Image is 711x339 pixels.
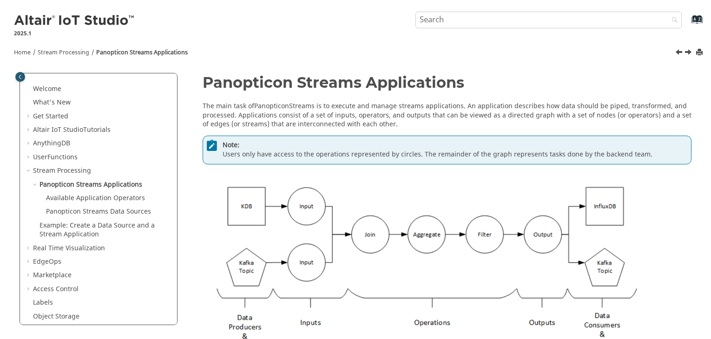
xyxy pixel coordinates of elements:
span: Expand UserFunctions [26,153,33,162]
a: Panopticon Streams Applications [96,48,188,57]
a: Available Application Operators [46,193,145,203]
a: Panopticon Streams Applications [39,180,142,189]
span: Expand EdgeOps [26,257,33,267]
button: Search [659,12,685,30]
a: Real Time Visualization [33,243,105,253]
a: What's New [33,98,71,107]
span: Expand AnythingDB [26,139,33,148]
a: Panopticon Streams Data Sources [46,207,151,216]
button: Print this page [697,46,704,59]
a: Altair IoT StudioTutorials [33,125,111,135]
span: Collapse Stream Processing [26,166,33,176]
span: Collapse Panopticon Streams Applications [32,180,39,189]
a: Marketplace [33,270,72,280]
span: Expand Real Time Visualization [26,244,33,253]
button: Toggle publishing table of content [15,72,25,82]
a: Object Storage [33,312,79,321]
input: Search query [415,12,682,28]
a: Access Control [33,284,79,294]
a: Example: Create a Data Source and a Stream Application [39,221,155,240]
span: Expand Get Started [26,112,33,121]
a: Previous topic: Stream Processing [676,48,684,59]
span: Panopticon [254,101,289,111]
a: AnythingDB [33,138,70,148]
span: Expand Altair IoT StudioTutorials [26,125,33,135]
a: Welcome [33,84,61,94]
p: 2025.1 [14,29,136,38]
a: UserFunctions [33,152,78,162]
span: Note: [223,141,688,150]
a: Home [14,48,31,57]
div: Users only have access to the operations represented by circles. The remainder of the graph repre... [203,136,692,164]
a: Stream Processing [38,48,89,57]
img: Altair IoT Studio [14,13,136,28]
a: EdgeOps [33,257,61,267]
span: Expand Access Control [26,285,33,294]
a: Next topic: Available Application Operators [685,48,693,59]
a: Go to index terms page [677,19,698,29]
span: Altair IoT Studio [33,125,83,135]
a: Stream Processing [33,166,91,176]
a: Get Started [33,111,68,121]
span: Expand Marketplace [26,271,33,280]
h1: Panopticon Streams Applications [203,74,692,91]
a: Labels [33,298,53,307]
span: Functions [47,152,78,162]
